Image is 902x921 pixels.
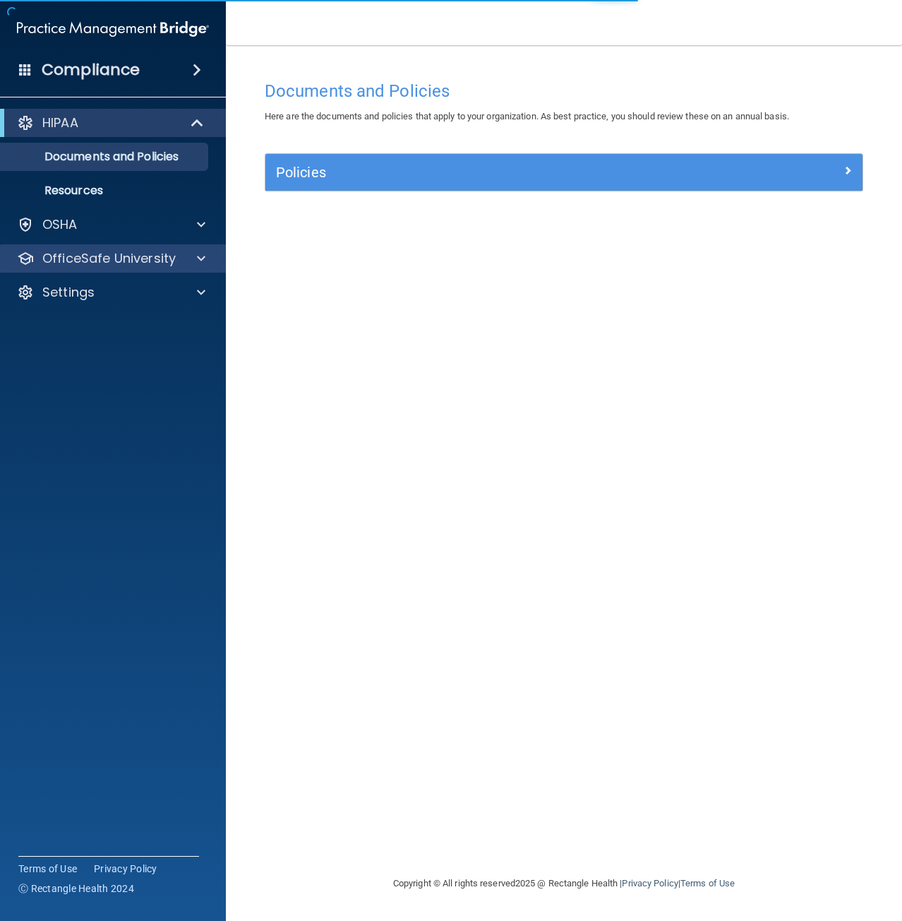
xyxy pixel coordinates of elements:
p: Resources [9,184,202,198]
a: Terms of Use [680,878,735,889]
h4: Documents and Policies [265,82,863,100]
p: OSHA [42,216,78,233]
a: Privacy Policy [622,878,678,889]
a: Policies [276,161,852,184]
p: OfficeSafe University [42,250,176,267]
img: PMB logo [17,15,209,43]
a: HIPAA [17,114,205,131]
a: Privacy Policy [94,862,157,876]
a: Terms of Use [18,862,77,876]
a: Settings [17,284,205,301]
div: Copyright © All rights reserved 2025 @ Rectangle Health | | [306,861,822,906]
p: Documents and Policies [9,150,202,164]
h5: Policies [276,165,703,180]
a: OfficeSafe University [17,250,205,267]
a: OSHA [17,216,205,233]
p: HIPAA [42,114,78,131]
span: Here are the documents and policies that apply to your organization. As best practice, you should... [265,111,789,121]
p: Settings [42,284,95,301]
h4: Compliance [42,60,140,80]
span: Ⓒ Rectangle Health 2024 [18,881,134,896]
